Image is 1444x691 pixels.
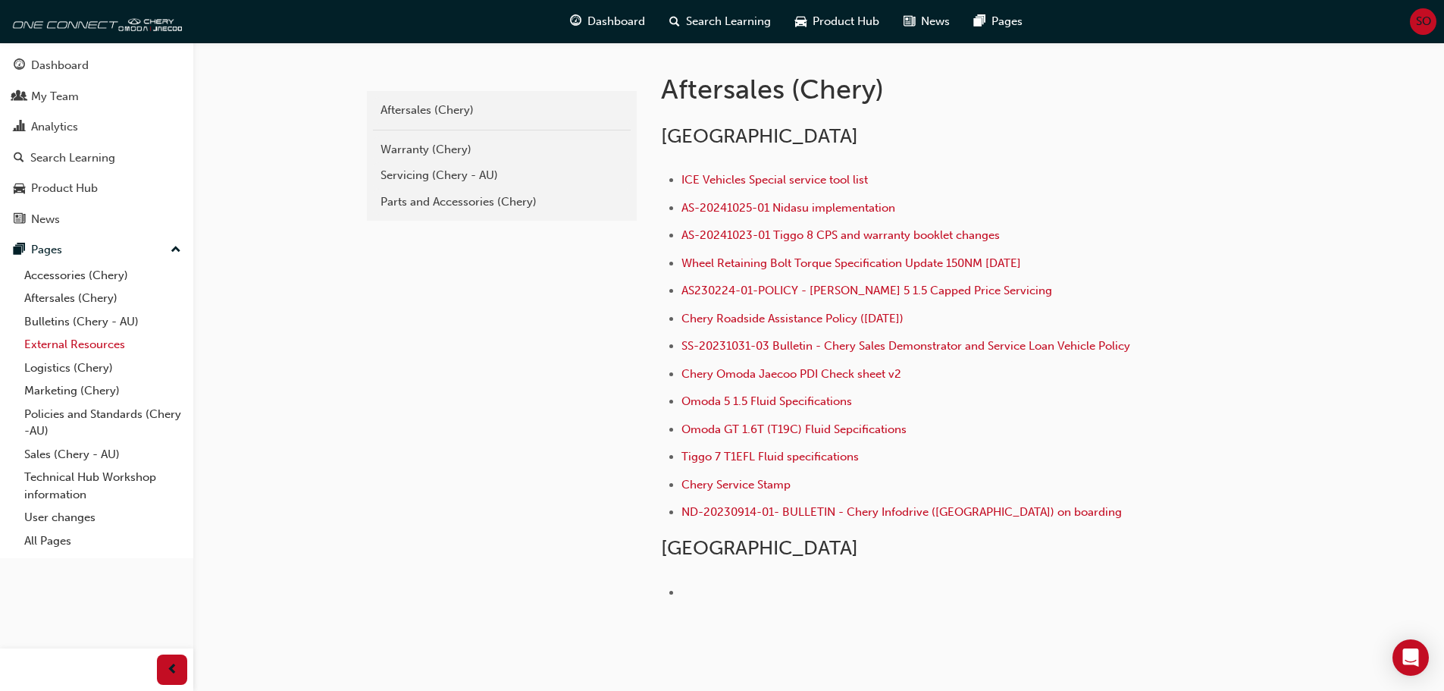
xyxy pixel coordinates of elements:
[974,12,985,31] span: pages-icon
[962,6,1035,37] a: pages-iconPages
[6,236,187,264] button: Pages
[373,137,631,163] a: Warranty (Chery)
[587,13,645,30] span: Dashboard
[6,52,187,80] a: Dashboard
[18,529,187,553] a: All Pages
[30,149,115,167] div: Search Learning
[661,73,1158,106] h1: Aftersales (Chery)
[381,102,623,119] div: Aftersales (Chery)
[6,113,187,141] a: Analytics
[31,88,79,105] div: My Team
[6,83,187,111] a: My Team
[14,213,25,227] span: news-icon
[167,661,178,680] span: prev-icon
[669,12,680,31] span: search-icon
[18,310,187,334] a: Bulletins (Chery - AU)
[373,189,631,215] a: Parts and Accessories (Chery)
[813,13,879,30] span: Product Hub
[31,180,98,197] div: Product Hub
[681,367,901,381] a: Chery Omoda Jaecoo PDI Check sheet v2
[18,287,187,310] a: Aftersales (Chery)
[991,13,1023,30] span: Pages
[18,379,187,403] a: Marketing (Chery)
[681,312,904,325] a: Chery Roadside Assistance Policy ([DATE])
[14,243,25,257] span: pages-icon
[18,333,187,356] a: External Resources
[18,356,187,380] a: Logistics (Chery)
[373,97,631,124] a: Aftersales (Chery)
[681,505,1122,519] a: ND-20230914-01- BULLETIN - Chery Infodrive ([GEOGRAPHIC_DATA]) on boarding
[558,6,657,37] a: guage-iconDashboard
[681,478,791,492] a: Chery Service Stamp
[31,211,60,228] div: News
[891,6,962,37] a: news-iconNews
[6,49,187,236] button: DashboardMy TeamAnalyticsSearch LearningProduct HubNews
[1410,8,1436,35] button: SO
[31,118,78,136] div: Analytics
[783,6,891,37] a: car-iconProduct Hub
[681,228,1000,242] a: AS-20241023-01 Tiggo 8 CPS and warranty booklet changes
[1392,639,1429,676] div: Open Intercom Messenger
[18,264,187,287] a: Accessories (Chery)
[661,536,858,560] span: [GEOGRAPHIC_DATA]
[795,12,807,31] span: car-icon
[14,182,25,196] span: car-icon
[661,124,858,148] span: [GEOGRAPHIC_DATA]
[6,144,187,172] a: Search Learning
[373,162,631,189] a: Servicing (Chery - AU)
[681,450,859,463] a: Tiggo 7 T1EFL Fluid specifications
[657,6,783,37] a: search-iconSearch Learning
[570,12,581,31] span: guage-icon
[686,13,771,30] span: Search Learning
[31,57,89,74] div: Dashboard
[921,13,950,30] span: News
[14,90,25,104] span: people-icon
[681,173,868,187] a: ICE Vehicles Special service tool list
[681,201,895,215] a: AS-20241025-01 Nidasu implementation
[18,443,187,466] a: Sales (Chery - AU)
[681,284,1052,297] a: AS230224-01-POLICY - [PERSON_NAME] 5 1.5 Capped Price Servicing
[6,174,187,203] a: Product Hub
[381,141,623,159] div: Warranty (Chery)
[681,422,907,436] a: Omoda GT 1.6T (T19C) Fluid Sepcifications
[18,506,187,529] a: User changes
[14,121,25,134] span: chart-icon
[381,167,623,184] div: Servicing (Chery - AU)
[8,6,182,36] img: oneconnect
[381,193,623,211] div: Parts and Accessories (Chery)
[681,339,1130,353] a: SS-20231031-03 Bulletin - Chery Sales Demonstrator and Service Loan Vehicle Policy
[6,206,187,234] a: News
[171,240,181,260] span: up-icon
[31,241,62,259] div: Pages
[18,466,187,506] a: Technical Hub Workshop information
[904,12,915,31] span: news-icon
[681,394,852,408] a: Omoda 5 1.5 Fluid Specifications
[681,256,1021,270] a: Wheel Retaining Bolt Torque Specification Update 150NM [DATE]
[14,59,25,73] span: guage-icon
[14,152,24,165] span: search-icon
[18,403,187,443] a: Policies and Standards (Chery -AU)
[1416,13,1431,30] span: SO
